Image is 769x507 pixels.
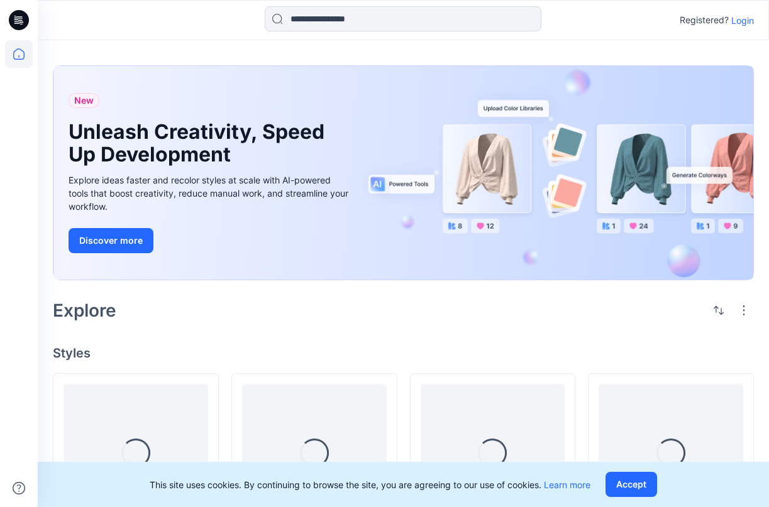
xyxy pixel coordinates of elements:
[69,228,351,253] a: Discover more
[606,472,657,497] button: Accept
[53,346,754,361] h4: Styles
[731,14,754,27] p: Login
[53,300,116,320] h2: Explore
[74,93,94,108] span: New
[69,228,153,253] button: Discover more
[69,173,351,213] div: Explore ideas faster and recolor styles at scale with AI-powered tools that boost creativity, red...
[150,478,590,491] p: This site uses cookies. By continuing to browse the site, you are agreeing to our use of cookies.
[69,121,333,166] h1: Unleash Creativity, Speed Up Development
[544,479,590,490] a: Learn more
[680,13,729,28] p: Registered?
